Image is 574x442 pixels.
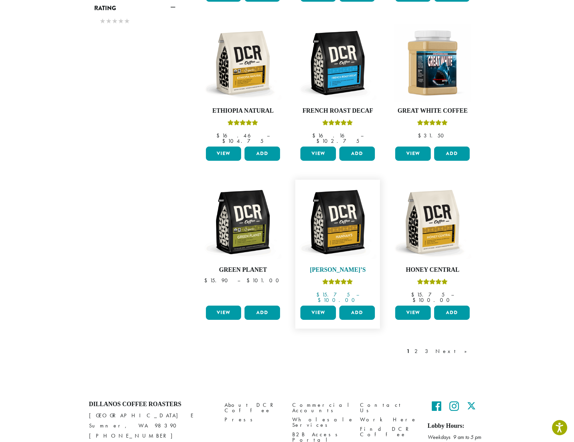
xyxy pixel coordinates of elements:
bdi: 16.16 [312,132,354,139]
bdi: 15.75 [411,291,445,298]
h4: Great White Coffee [394,107,471,115]
img: DCR-12oz-French-Roast-Decaf-Stock-scaled.png [299,24,377,102]
a: Contact Us [360,401,418,415]
a: Press [225,415,282,424]
p: [GEOGRAPHIC_DATA] E Sumner, WA 98390 [PHONE_NUMBER] [89,411,214,441]
div: Rated 5.00 out of 5 [228,119,258,129]
a: Ethiopia NaturalRated 5.00 out of 5 [204,24,282,144]
span: $ [204,277,210,284]
div: Rated 5.00 out of 5 [417,119,448,129]
button: Add [434,147,470,161]
div: Rated 5.00 out of 5 [322,278,353,288]
bdi: 100.00 [318,296,358,304]
em: Weekdays 9 am to 5 pm [428,434,481,441]
span: ★ [118,16,124,26]
a: View [300,147,336,161]
img: DCR-12oz-Hannahs-Stock-scaled.png [299,183,377,261]
span: $ [411,291,417,298]
span: $ [412,296,418,304]
a: Honey CentralRated 5.00 out of 5 [394,183,471,303]
a: View [395,306,431,320]
img: DCR-12oz-FTO-Green-Planet-Stock-scaled.png [204,183,282,261]
a: About DCR Coffee [225,401,282,415]
span: $ [418,132,424,139]
h4: Ethiopia Natural [204,107,282,115]
span: $ [216,132,222,139]
span: $ [247,277,252,284]
h4: French Roast Decaf [299,107,377,115]
h4: Honey Central [394,266,471,274]
button: Add [245,306,280,320]
bdi: 31.50 [418,132,447,139]
bdi: 102.75 [316,137,359,145]
span: $ [312,132,318,139]
a: View [206,306,241,320]
a: Rating [94,2,175,14]
h4: Dillanos Coffee Roasters [89,401,214,408]
span: ★ [100,16,106,26]
span: $ [222,137,228,145]
div: Rated 5.00 out of 5 [417,278,448,288]
button: Add [245,147,280,161]
span: – [267,132,270,139]
bdi: 15.75 [316,291,350,298]
a: Great White CoffeeRated 5.00 out of 5 $31.50 [394,24,471,144]
span: – [451,291,454,298]
button: Add [434,306,470,320]
a: Wholesale Services [292,415,350,430]
span: $ [318,296,323,304]
span: ★ [124,16,130,26]
span: – [356,291,359,298]
span: – [237,277,240,284]
a: Find DCR Coffee [360,424,418,439]
a: French Roast DecafRated 5.00 out of 5 [299,24,377,144]
a: View [395,147,431,161]
a: [PERSON_NAME]’sRated 5.00 out of 5 [299,183,377,303]
h5: Lobby Hours: [428,422,485,430]
a: 1 [405,347,411,355]
bdi: 16.46 [216,132,260,139]
span: ★ [106,16,112,26]
a: 2 [413,347,422,355]
bdi: 104.75 [222,137,263,145]
a: Commercial Accounts [292,401,350,415]
bdi: 100.00 [412,296,453,304]
div: Rating [94,14,175,29]
a: Green Planet [204,183,282,303]
button: Add [339,306,375,320]
bdi: 15.90 [204,277,231,284]
img: Great_White_Ground_Espresso_2.png [394,24,471,102]
img: DCR-12oz-FTO-Ethiopia-Natural-Stock-scaled.png [204,24,282,102]
h4: Green Planet [204,266,282,274]
span: – [361,132,363,139]
h4: [PERSON_NAME]’s [299,266,377,274]
span: $ [316,137,322,145]
div: Rated 5.00 out of 5 [322,119,353,129]
a: 3 [424,347,432,355]
a: Next » [434,347,473,355]
a: Work Here [360,415,418,424]
bdi: 101.00 [247,277,282,284]
span: ★ [112,16,118,26]
span: $ [316,291,322,298]
img: DCR-12oz-Honey-Central-Stock-scaled.png [394,183,471,261]
a: View [300,306,336,320]
button: Add [339,147,375,161]
a: View [206,147,241,161]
